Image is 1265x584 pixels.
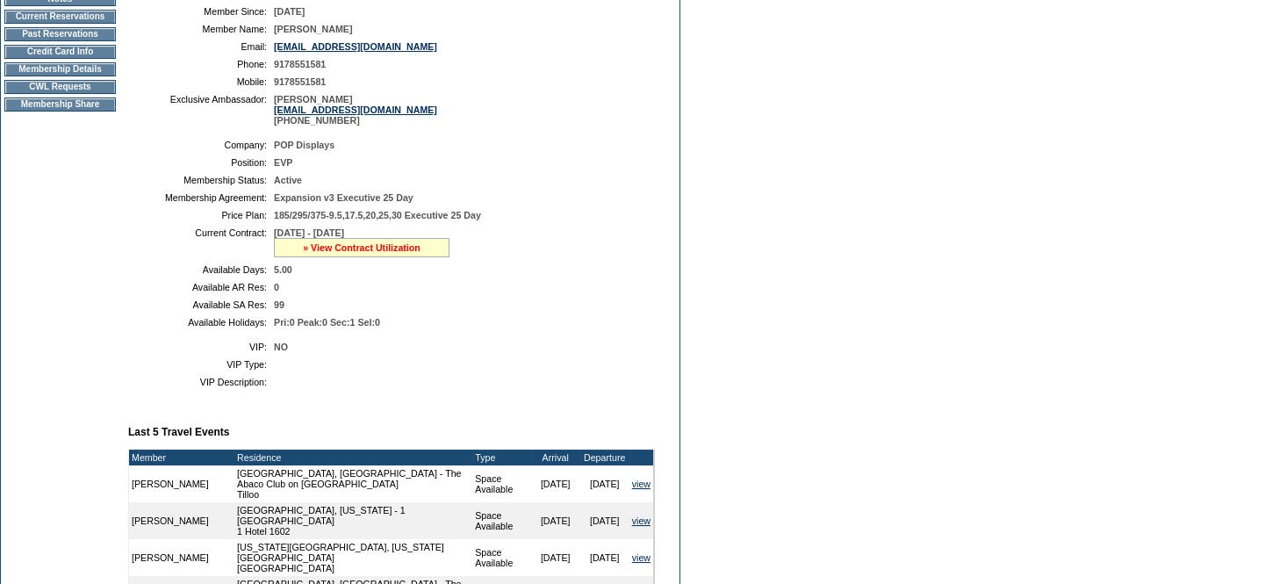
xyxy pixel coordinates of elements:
td: Credit Card Info [4,45,116,59]
td: Current Reservations [4,10,116,24]
td: Price Plan: [135,210,267,220]
td: VIP: [135,342,267,352]
td: [GEOGRAPHIC_DATA], [US_STATE] - 1 [GEOGRAPHIC_DATA] 1 Hotel 1602 [234,502,472,539]
td: Member Name: [135,24,267,34]
span: EVP [274,157,292,168]
td: Company: [135,140,267,150]
span: [PERSON_NAME] [274,24,352,34]
a: view [632,516,650,526]
span: Pri:0 Peak:0 Sec:1 Sel:0 [274,317,380,328]
td: Residence [234,450,472,465]
td: Space Available [472,502,530,539]
span: [DATE] [274,6,305,17]
td: Available Holidays: [135,317,267,328]
td: Exclusive Ambassador: [135,94,267,126]
td: [DATE] [531,502,580,539]
a: view [632,479,650,489]
td: Membership Share [4,97,116,112]
span: Expansion v3 Executive 25 Day [274,192,413,203]
span: Active [274,175,302,185]
td: [PERSON_NAME] [129,465,234,502]
td: Type [472,450,530,465]
td: Member Since: [135,6,267,17]
td: VIP Type: [135,359,267,370]
td: Departure [580,450,629,465]
td: [DATE] [580,465,629,502]
span: 9178551581 [274,76,326,87]
td: [DATE] [580,539,629,576]
td: [DATE] [531,465,580,502]
td: [PERSON_NAME] [129,539,234,576]
a: » View Contract Utilization [303,242,420,253]
td: Membership Details [4,62,116,76]
td: [GEOGRAPHIC_DATA], [GEOGRAPHIC_DATA] - The Abaco Club on [GEOGRAPHIC_DATA] Tilloo [234,465,472,502]
a: view [632,552,650,563]
td: Space Available [472,465,530,502]
span: [PERSON_NAME] [PHONE_NUMBER] [274,94,437,126]
span: NO [274,342,288,352]
span: POP Displays [274,140,334,150]
span: 99 [274,299,284,310]
td: Past Reservations [4,27,116,41]
a: [EMAIL_ADDRESS][DOMAIN_NAME] [274,41,437,52]
a: [EMAIL_ADDRESS][DOMAIN_NAME] [274,105,437,115]
td: Available SA Res: [135,299,267,310]
td: Available AR Res: [135,282,267,292]
td: Email: [135,41,267,52]
td: [PERSON_NAME] [129,502,234,539]
td: Space Available [472,539,530,576]
td: Membership Agreement: [135,192,267,203]
td: Arrival [531,450,580,465]
td: CWL Requests [4,80,116,94]
span: 185/295/375-9.5,17.5,20,25,30 Executive 25 Day [274,210,481,220]
td: Position: [135,157,267,168]
b: Last 5 Travel Events [128,426,229,438]
td: [US_STATE][GEOGRAPHIC_DATA], [US_STATE][GEOGRAPHIC_DATA] [GEOGRAPHIC_DATA] [234,539,472,576]
td: VIP Description: [135,377,267,387]
td: Phone: [135,59,267,69]
td: Membership Status: [135,175,267,185]
td: Current Contract: [135,227,267,257]
td: Member [129,450,234,465]
span: [DATE] - [DATE] [274,227,344,238]
td: Available Days: [135,264,267,275]
span: 9178551581 [274,59,326,69]
span: 5.00 [274,264,292,275]
td: [DATE] [580,502,629,539]
td: Mobile: [135,76,267,87]
span: 0 [274,282,279,292]
td: [DATE] [531,539,580,576]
